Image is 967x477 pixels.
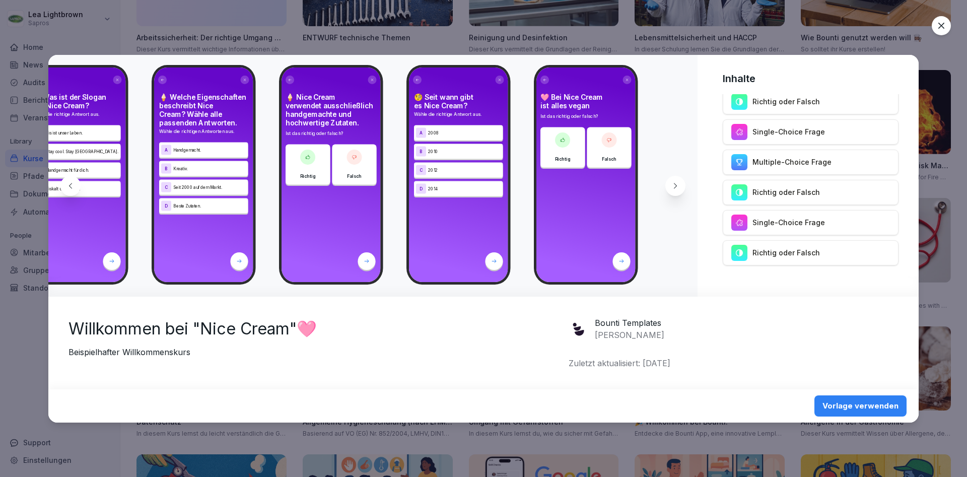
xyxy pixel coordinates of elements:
[32,111,121,118] p: Wähle die richtige Antwort aus.
[569,357,899,369] p: Zuletzt aktualisiert: [DATE]
[420,168,423,172] p: C
[752,217,825,228] p: Single-Choice Frage
[595,317,664,329] p: Bounti Templates
[555,155,571,162] p: Richtig
[159,128,248,135] p: Wähle die richtigen Antworten aus.
[752,96,820,107] p: Richtig oder Falsch
[46,167,119,173] p: Handgemacht für dich.
[286,93,377,127] h4: 🍦 Nice Cream verwendet ausschließlich handgemachte und hochwertige Zutaten.
[420,149,423,154] p: B
[165,166,168,171] p: B
[814,395,907,417] button: Vorlage verwenden
[173,202,246,209] p: Beste Zutaten.
[173,147,246,153] p: Handgemacht.
[165,203,168,208] p: D
[752,247,820,258] p: Richtig oder Falsch
[300,172,316,179] p: Richtig
[595,329,664,341] p: [PERSON_NAME]
[286,130,377,137] p: Ist das richtig oder falsch?
[420,130,423,135] p: A
[173,184,246,190] p: Seit 2000 auf dem Markt.
[420,186,423,191] p: D
[822,400,899,412] div: Vorlage verwenden
[46,185,119,191] p: Eiskalt und lecker.
[414,111,503,118] p: Wähle die richtige Antwort aus.
[68,346,564,358] p: Beispielhafter Willkommenskurs
[414,93,503,110] h4: 🧐 Seit wann gibt es Nice Cream?
[428,167,501,173] p: 2012
[703,71,919,86] h4: Inhalte
[428,185,501,191] p: 2014
[540,113,632,120] p: Ist das richtig oder falsch?
[428,129,501,135] p: 2008
[540,93,632,110] h4: 🩷 Bei Nice Cream ist alles vegan
[752,187,820,197] p: Richtig oder Falsch
[46,148,119,154] p: Stay cool. Stay [GEOGRAPHIC_DATA].
[173,165,246,171] p: Kreativ.
[752,157,832,167] p: Multiple-Choice Frage
[602,155,616,162] p: Falsch
[428,148,501,154] p: 2010
[32,93,121,110] h4: 🧊 Was ist der Slogan von Nice Cream?
[752,126,825,137] p: Single-Choice Frage
[46,129,119,135] p: Eis ist unser Leben.
[165,148,168,152] p: A
[347,172,362,179] p: Falsch
[569,319,589,339] img: jme54nxg3cx8rhcp4bza1nkh.png
[165,185,168,189] p: C
[68,317,564,341] h2: Willkommen bei "Nice Cream"🩷
[159,93,248,127] h4: 🍦 Welche Eigenschaften beschreibt Nice Cream? Wähle alle passenden Antworten.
